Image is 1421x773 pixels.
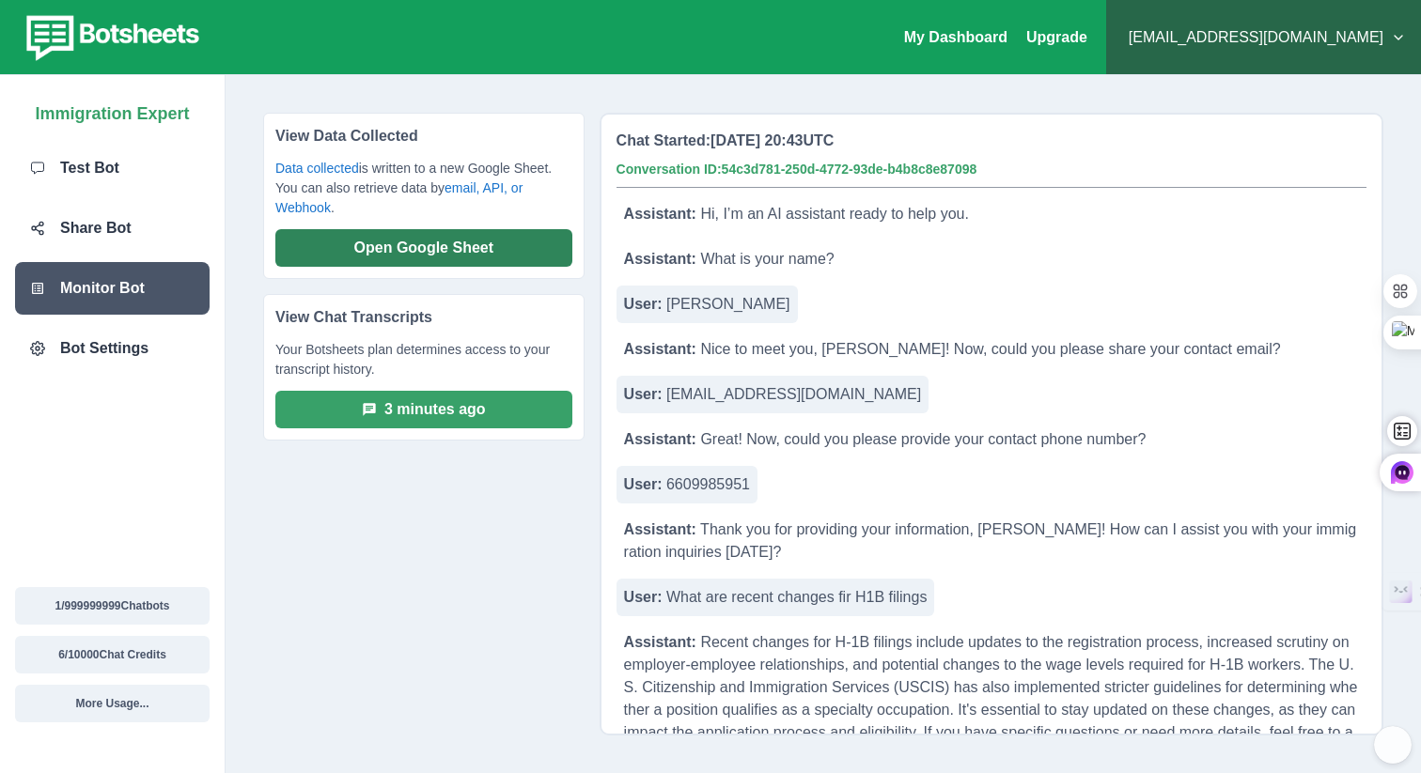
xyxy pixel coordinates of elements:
p: Test Bot [60,157,119,179]
p: Bot Settings [60,337,148,360]
b: Assistant: [624,431,696,447]
p: is written to a new Google Sheet. You can also retrieve data by . [275,159,572,229]
p: View Data Collected [275,125,572,159]
button: 1/999999999Chatbots [15,587,210,625]
b: Assistant: [624,206,696,222]
b: User: [624,296,663,312]
p: Your Botsheets plan determines access to your transcript history. [275,340,572,391]
button: Open Google Sheet [275,229,572,267]
b: Assistant: [624,521,696,537]
a: My Dashboard [904,29,1007,45]
a: Upgrade [1026,29,1087,45]
img: botsheets-logo.png [15,11,205,64]
b: User: [624,476,663,492]
p: Monitor Bot [60,277,145,300]
b: Assistant: [624,634,696,650]
p: Chat Started: [DATE] 20:43 UTC [617,130,835,152]
p: View Chat Transcripts [275,306,572,340]
a: Open Google Sheet [275,239,572,255]
p: Immigration Expert [35,94,189,127]
p: Thank you for providing your information, [PERSON_NAME]! How can I assist you with your immigrati... [617,511,1366,571]
b: Assistant: [624,251,696,267]
b: Assistant: [624,341,696,357]
p: What are recent changes fir H1B filings [617,579,935,616]
button: 3 minutes ago [275,391,572,428]
p: Great! Now, could you please provide your contact phone number? [617,421,1154,458]
b: User: [624,589,663,605]
p: Nice to meet you, [PERSON_NAME]! Now, could you please share your contact email? [617,331,1288,368]
p: Hi, I’m an AI assistant ready to help you. [617,195,976,233]
b: User: [624,386,663,402]
button: [EMAIL_ADDRESS][DOMAIN_NAME] [1121,19,1406,56]
button: More Usage... [15,685,210,722]
p: What is your name? [617,240,842,278]
p: 6609985951 [617,466,757,503]
a: Data collected [275,161,359,176]
p: Conversation ID: 54c3d781-250d-4772-93de-b4b8c8e87098 [617,160,977,179]
p: [EMAIL_ADDRESS][DOMAIN_NAME] [617,376,929,413]
button: 6/10000Chat Credits [15,636,210,673]
p: Share Bot [60,217,132,240]
p: [PERSON_NAME] [617,286,798,323]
